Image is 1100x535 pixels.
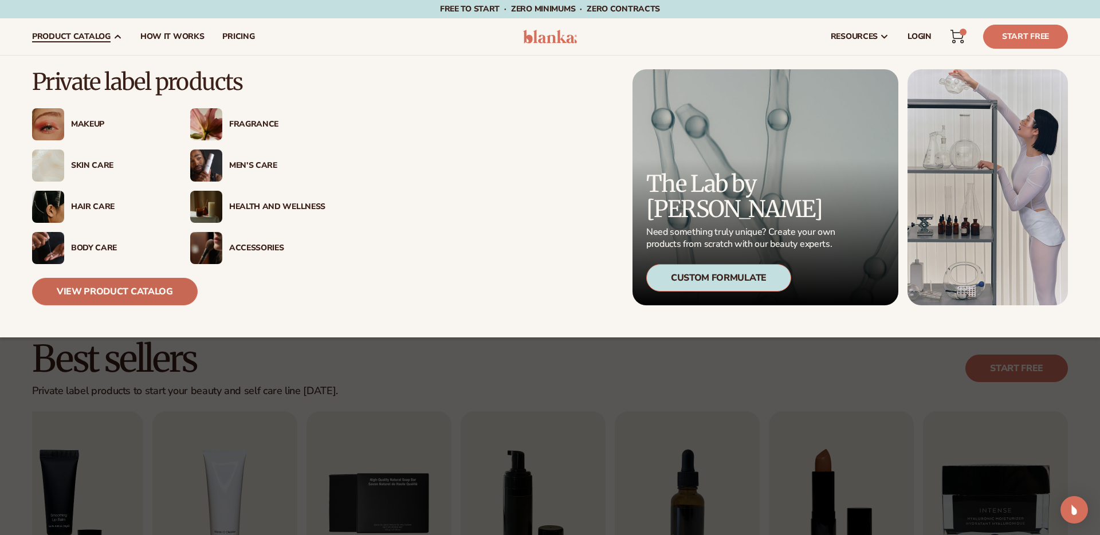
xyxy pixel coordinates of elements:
[983,25,1068,49] a: Start Free
[190,191,222,223] img: Candles and incense on table.
[523,30,577,44] img: logo
[140,32,205,41] span: How It Works
[229,243,325,253] div: Accessories
[229,120,325,129] div: Fragrance
[632,69,898,305] a: Microscopic product formula. The Lab by [PERSON_NAME] Need something truly unique? Create your ow...
[213,18,264,55] a: pricing
[222,32,254,41] span: pricing
[32,278,198,305] a: View Product Catalog
[32,108,64,140] img: Female with glitter eye makeup.
[440,3,660,14] span: Free to start · ZERO minimums · ZERO contracts
[190,232,325,264] a: Female with makeup brush. Accessories
[907,69,1068,305] img: Female in lab with equipment.
[32,32,111,41] span: product catalog
[646,226,839,250] p: Need something truly unique? Create your own products from scratch with our beauty experts.
[32,191,64,223] img: Female hair pulled back with clips.
[23,18,131,55] a: product catalog
[190,108,222,140] img: Pink blooming flower.
[1060,496,1088,524] div: Open Intercom Messenger
[190,150,222,182] img: Male holding moisturizer bottle.
[190,191,325,223] a: Candles and incense on table. Health And Wellness
[32,150,167,182] a: Cream moisturizer swatch. Skin Care
[32,108,167,140] a: Female with glitter eye makeup. Makeup
[32,232,64,264] img: Male hand applying moisturizer.
[646,264,791,292] div: Custom Formulate
[646,171,839,222] p: The Lab by [PERSON_NAME]
[822,18,898,55] a: resources
[831,32,878,41] span: resources
[190,232,222,264] img: Female with makeup brush.
[229,202,325,212] div: Health And Wellness
[32,191,167,223] a: Female hair pulled back with clips. Hair Care
[229,161,325,171] div: Men’s Care
[190,150,325,182] a: Male holding moisturizer bottle. Men’s Care
[32,150,64,182] img: Cream moisturizer swatch.
[71,161,167,171] div: Skin Care
[71,202,167,212] div: Hair Care
[32,69,325,95] p: Private label products
[71,120,167,129] div: Makeup
[71,243,167,253] div: Body Care
[898,18,941,55] a: LOGIN
[32,232,167,264] a: Male hand applying moisturizer. Body Care
[190,108,325,140] a: Pink blooming flower. Fragrance
[131,18,214,55] a: How It Works
[907,32,932,41] span: LOGIN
